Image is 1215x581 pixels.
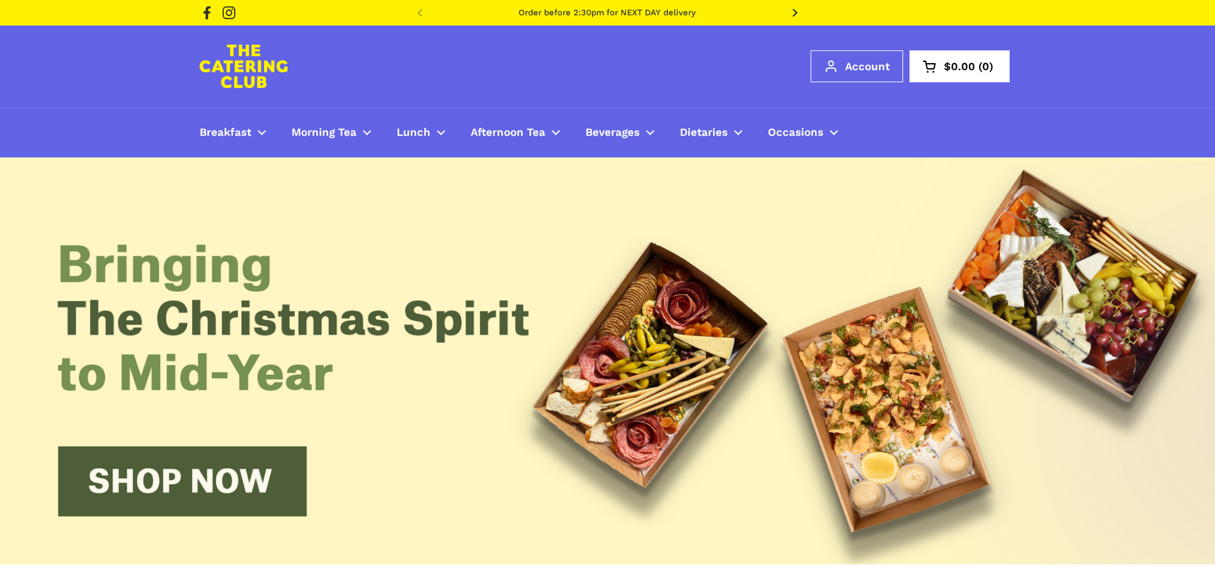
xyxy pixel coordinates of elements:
span: Afternoon Tea [471,126,545,140]
span: Lunch [397,126,431,140]
span: Breakfast [200,126,251,140]
a: Afternoon Tea [458,117,573,147]
span: 0 [975,61,996,72]
a: Morning Tea [279,117,384,147]
img: The Catering Club [200,45,288,88]
span: Beverages [585,126,640,140]
a: Occasions [755,117,851,147]
a: Lunch [384,117,458,147]
a: Dietaries [667,117,755,147]
a: Order before 2:30pm for NEXT DAY delivery [519,8,696,17]
span: Morning Tea [291,126,357,140]
span: $0.00 [944,61,975,72]
a: Beverages [573,117,667,147]
a: Breakfast [187,117,279,147]
span: Occasions [768,126,823,140]
span: Dietaries [680,126,728,140]
a: Account [811,50,903,82]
